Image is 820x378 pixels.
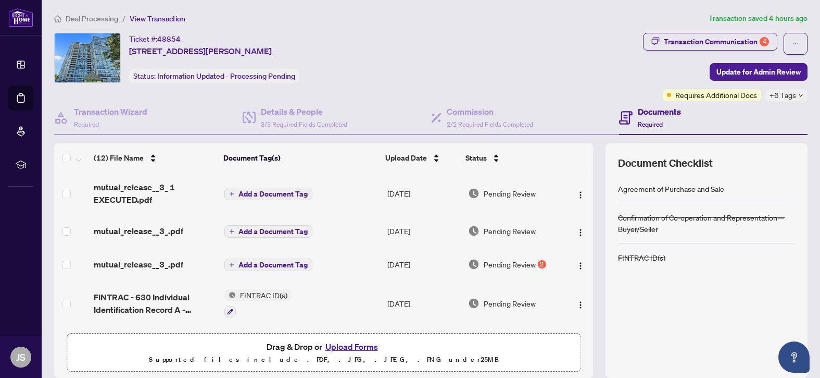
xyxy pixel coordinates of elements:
div: 4 [760,37,769,46]
span: (12) File Name [94,152,144,164]
span: JS [16,350,26,364]
div: 2 [538,260,546,269]
button: Update for Admin Review [710,63,808,81]
span: Pending Review [484,259,536,270]
img: Document Status [468,225,480,237]
span: Information Updated - Processing Pending [157,71,295,81]
span: plus [229,191,234,197]
button: Upload Forms [322,340,381,353]
li: / [122,13,125,25]
div: Ticket #: [129,33,181,45]
span: Drag & Drop or [267,340,381,353]
span: home [54,15,61,22]
span: Update for Admin Review [716,64,801,80]
span: Drag & Drop orUpload FormsSupported files include .PDF, .JPG, .JPEG, .PNG under25MB [67,334,580,372]
h4: Documents [638,105,681,118]
span: Pending Review [484,298,536,309]
img: Logo [576,262,585,270]
div: Confirmation of Co-operation and Representation—Buyer/Seller [618,212,795,235]
button: Add a Document Tag [224,225,312,238]
article: Transaction saved 4 hours ago [709,13,808,25]
span: mutual_release__3_ 1 EXECUTED.pdf [94,181,216,206]
div: Status: [129,69,299,83]
img: Document Status [468,259,480,270]
span: Requires Additional Docs [675,89,757,101]
th: Document Tag(s) [219,143,381,173]
span: plus [229,229,234,234]
span: Deal Processing [66,14,118,23]
button: Transaction Communication4 [643,33,777,51]
span: Status [465,152,487,164]
span: mutual_release__3_.pdf [94,258,183,271]
span: 3/3 Required Fields Completed [261,120,347,128]
span: mutual_release__3_.pdf [94,225,183,237]
span: Pending Review [484,188,536,199]
span: Add a Document Tag [238,190,308,198]
td: [DATE] [383,281,464,326]
span: down [798,93,803,98]
button: Logo [572,295,589,312]
img: Logo [576,191,585,199]
h4: Transaction Wizard [74,105,147,118]
button: Status IconFINTRAC ID(s) [224,289,292,318]
th: Upload Date [381,143,461,173]
span: Upload Date [385,152,427,164]
button: Add a Document Tag [224,225,312,238]
p: Supported files include .PDF, .JPG, .JPEG, .PNG under 25 MB [73,353,574,366]
td: [DATE] [383,248,464,281]
span: FINTRAC ID(s) [236,289,292,301]
span: Required [638,120,663,128]
button: Add a Document Tag [224,188,312,200]
div: FINTRAC ID(s) [618,252,665,263]
img: logo [8,8,33,27]
span: plus [229,262,234,267]
span: [STREET_ADDRESS][PERSON_NAME] [129,45,272,57]
span: 2/2 Required Fields Completed [447,120,533,128]
img: Document Status [468,188,480,199]
button: Add a Document Tag [224,259,312,271]
button: Logo [572,223,589,239]
span: +6 Tags [769,89,796,101]
button: Open asap [778,342,810,373]
td: [DATE] [383,326,464,371]
img: Document Status [468,298,480,309]
th: (12) File Name [90,143,219,173]
h4: Commission [447,105,533,118]
div: Transaction Communication [664,33,769,50]
span: Pending Review [484,225,536,237]
div: Agreement of Purchase and Sale [618,183,724,194]
img: Logo [576,301,585,309]
span: ellipsis [792,40,799,47]
span: Add a Document Tag [238,261,308,269]
button: Logo [572,256,589,273]
span: FINTRAC - 630 Individual Identification Record A - PropTx-OREA_[DATE] 06_13_00.pdf [94,291,216,316]
span: Required [74,120,99,128]
td: [DATE] [383,173,464,214]
h4: Details & People [261,105,347,118]
button: Logo [572,185,589,202]
span: Add a Document Tag [238,228,308,235]
img: IMG-E12316798_1.jpg [55,33,120,82]
th: Status [461,143,562,173]
img: Logo [576,228,585,237]
span: View Transaction [130,14,185,23]
img: Status Icon [224,289,236,301]
td: [DATE] [383,214,464,248]
span: 48854 [157,34,181,44]
span: Document Checklist [618,156,713,170]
